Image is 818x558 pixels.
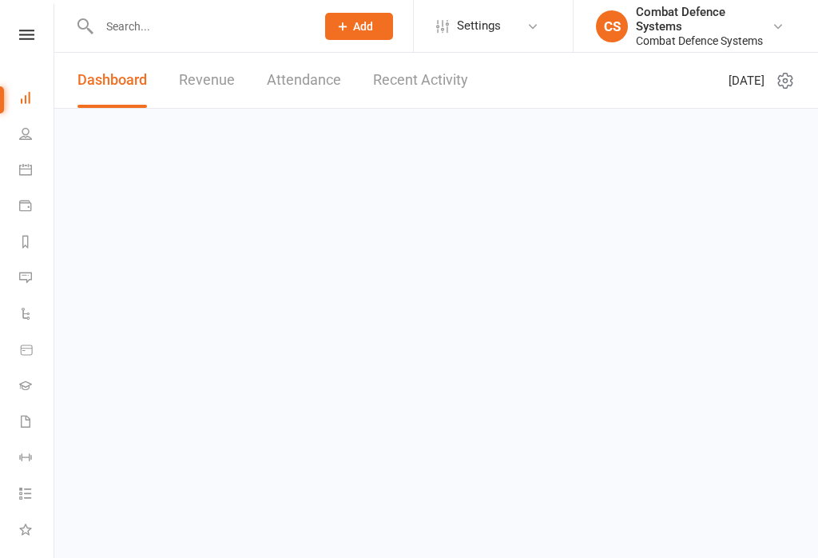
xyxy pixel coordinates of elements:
[19,118,55,153] a: People
[267,53,341,108] a: Attendance
[19,189,55,225] a: Payments
[19,153,55,189] a: Calendar
[325,13,393,40] button: Add
[179,53,235,108] a: Revenue
[636,5,772,34] div: Combat Defence Systems
[457,8,501,44] span: Settings
[19,82,55,118] a: Dashboard
[353,20,373,33] span: Add
[19,333,55,369] a: Product Sales
[729,71,764,90] span: [DATE]
[373,53,468,108] a: Recent Activity
[19,225,55,261] a: Reports
[94,15,304,38] input: Search...
[596,10,628,42] div: CS
[19,513,55,549] a: What's New
[636,34,772,48] div: Combat Defence Systems
[77,53,147,108] a: Dashboard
